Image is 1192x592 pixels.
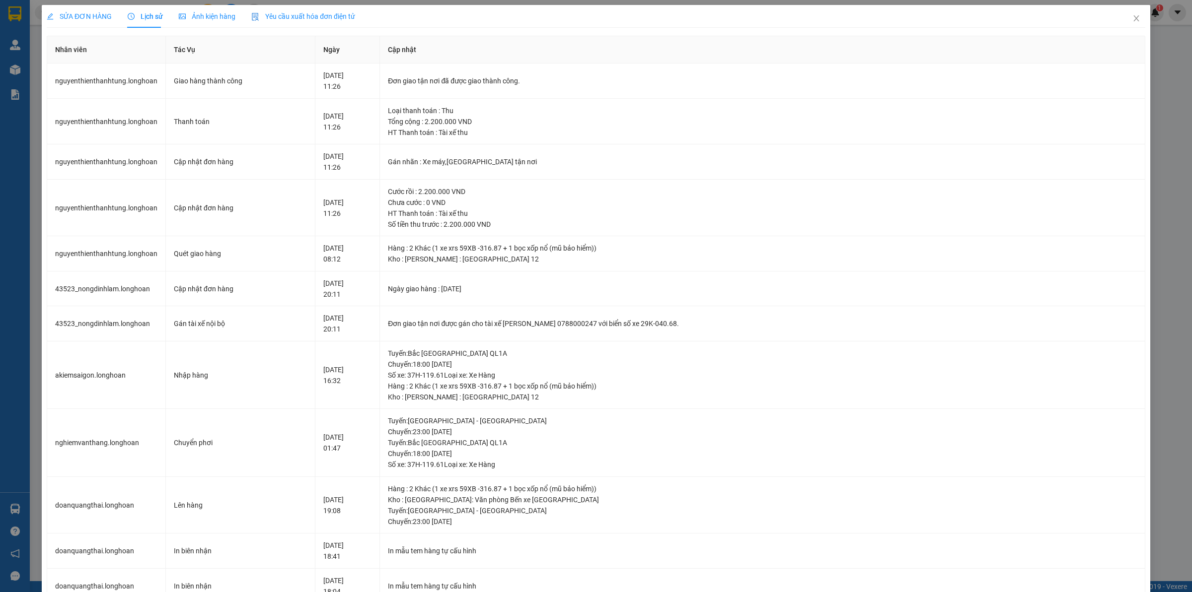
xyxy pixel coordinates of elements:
div: Thanh toán [174,116,307,127]
td: nghiemvanthang.longhoan [47,409,166,477]
div: Ngày giao hàng : [DATE] [388,283,1137,294]
td: nguyenthienthanhtung.longhoan [47,236,166,271]
div: Kho : [PERSON_NAME] : [GEOGRAPHIC_DATA] 12 [388,392,1137,402]
span: close [1132,14,1140,22]
td: nguyenthienthanhtung.longhoan [47,99,166,145]
div: Cập nhật đơn hàng [174,202,307,213]
div: Hàng : 2 Khác (1 xe xrs 59XB -316.87 + 1 bọc xốp nổ (mũ bảo hiểm)) [388,483,1137,494]
span: Yêu cầu xuất hóa đơn điện tử [251,12,355,20]
div: Tuyến : [GEOGRAPHIC_DATA] - [GEOGRAPHIC_DATA] Chuyến: 23:00 [DATE] [388,505,1137,527]
div: Đơn giao tận nơi được gán cho tài xế [PERSON_NAME] 0788000247 với biển số xe 29K-040.68. [388,318,1137,329]
div: Chưa cước : 0 VND [388,197,1137,208]
th: Tác Vụ [166,36,315,64]
td: doanquangthai.longhoan [47,477,166,534]
div: Hàng : 2 Khác (1 xe xrs 59XB -316.87 + 1 bọc xốp nổ (mũ bảo hiểm)) [388,243,1137,254]
div: [DATE] 08:12 [323,243,372,264]
div: [DATE] 11:26 [323,111,372,132]
div: [DATE] 20:11 [323,313,372,334]
div: [DATE] 11:26 [323,197,372,219]
div: Tuyến : Bắc [GEOGRAPHIC_DATA] QL1A Chuyến: 18:00 [DATE] Số xe: 37H-119.61 Loại xe: Xe Hàng [388,348,1137,381]
td: nguyenthienthanhtung.longhoan [47,180,166,237]
td: 43523_nongdinhlam.longhoan [47,306,166,341]
div: Loại thanh toán : Thu [388,105,1137,116]
div: Cập nhật đơn hàng [174,283,307,294]
td: nguyenthienthanhtung.longhoan [47,144,166,180]
div: Nhập hàng [174,370,307,381]
div: Quét giao hàng [174,248,307,259]
div: Gán tài xế nội bộ [174,318,307,329]
div: Cập nhật đơn hàng [174,156,307,167]
div: [DATE] 16:32 [323,364,372,386]
div: [DATE] 11:26 [323,70,372,92]
span: Ảnh kiện hàng [179,12,235,20]
div: Tuyến : [GEOGRAPHIC_DATA] - [GEOGRAPHIC_DATA] Chuyến: 23:00 [DATE] [388,415,1137,437]
div: In biên nhận [174,545,307,556]
div: [DATE] 11:26 [323,151,372,173]
div: Giao hàng thành công [174,75,307,86]
span: edit [47,13,54,20]
span: clock-circle [128,13,135,20]
th: Ngày [315,36,380,64]
div: Lên hàng [174,500,307,511]
span: SỬA ĐƠN HÀNG [47,12,112,20]
th: Cập nhật [380,36,1145,64]
div: [DATE] 19:08 [323,494,372,516]
td: nguyenthienthanhtung.longhoan [47,64,166,99]
div: Tuyến : Bắc [GEOGRAPHIC_DATA] QL1A Chuyến: 18:00 [DATE] Số xe: 37H-119.61 Loại xe: Xe Hàng [388,437,1137,470]
div: Số tiền thu trước : 2.200.000 VND [388,219,1137,230]
td: akiemsaigon.longhoan [47,341,166,409]
div: HT Thanh toán : Tài xế thu [388,127,1137,138]
div: Gán nhãn : Xe máy,[GEOGRAPHIC_DATA] tận nơi [388,156,1137,167]
td: doanquangthai.longhoan [47,533,166,569]
div: Cước rồi : 2.200.000 VND [388,186,1137,197]
div: Tổng cộng : 2.200.000 VND [388,116,1137,127]
span: Lịch sử [128,12,163,20]
div: [DATE] 18:41 [323,540,372,562]
button: Close [1122,5,1150,33]
div: Kho : [GEOGRAPHIC_DATA]: Văn phòng Bến xe [GEOGRAPHIC_DATA] [388,494,1137,505]
div: HT Thanh toán : Tài xế thu [388,208,1137,219]
td: 43523_nongdinhlam.longhoan [47,271,166,307]
div: Đơn giao tận nơi đã được giao thành công. [388,75,1137,86]
div: In mẫu tem hàng tự cấu hình [388,545,1137,556]
span: picture [179,13,186,20]
th: Nhân viên [47,36,166,64]
div: Chuyển phơi [174,437,307,448]
img: icon [251,13,259,21]
div: In biên nhận [174,581,307,592]
div: [DATE] 20:11 [323,278,372,300]
div: Kho : [PERSON_NAME] : [GEOGRAPHIC_DATA] 12 [388,254,1137,264]
div: Hàng : 2 Khác (1 xe xrs 59XB -316.87 + 1 bọc xốp nổ (mũ bảo hiểm)) [388,381,1137,392]
div: In mẫu tem hàng tự cấu hình [388,581,1137,592]
div: [DATE] 01:47 [323,432,372,454]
